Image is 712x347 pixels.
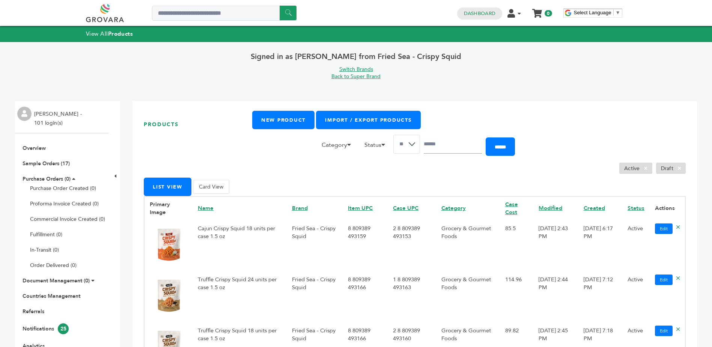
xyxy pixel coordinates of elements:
[152,6,297,21] input: Search a product or brand...
[574,10,611,15] span: Select Language
[622,271,650,322] td: Active
[193,180,229,194] button: Card View
[318,140,359,153] li: Category
[539,204,562,212] a: Modified
[578,220,622,271] td: [DATE] 6:17 PM
[574,10,620,15] a: Select Language​
[656,163,686,174] li: Draft
[655,275,673,285] a: Edit
[316,111,420,129] a: Import / Export Products
[144,196,193,220] th: Primary Image
[331,73,381,80] a: Back to Super Brand
[628,204,644,212] a: Status
[30,231,62,238] a: Fulfillment (0)
[23,160,70,167] a: Sample Orders (17)
[361,140,393,153] li: Status
[292,204,308,212] a: Brand
[673,164,686,173] span: ×
[650,196,685,220] th: Actions
[533,220,578,271] td: [DATE] 2:43 PM
[193,220,287,271] td: Cajun Crispy Squid 18 units per case 1.5 oz
[58,323,69,334] span: 25
[388,271,436,322] td: 1 8 809389 493163
[287,271,343,322] td: Fried Sea - Crispy Squid
[339,66,373,73] a: Switch Brands
[108,30,133,38] strong: Products
[23,145,46,152] a: Overview
[193,271,287,322] td: Truffle Crispy Squid 24 units per case 1.5 oz
[584,204,605,212] a: Created
[343,220,388,271] td: 8 809389 493159
[251,51,461,62] span: Signed in as [PERSON_NAME] from Fried Sea - Crispy Squid
[287,220,343,271] td: Fried Sea - Crispy Squid
[198,204,214,212] a: Name
[23,277,90,284] a: Document Management (0)
[655,326,673,336] a: Edit
[30,185,96,192] a: Purchase Order Created (0)
[30,246,59,253] a: In-Transit (0)
[533,271,578,322] td: [DATE] 2:44 PM
[640,164,652,173] span: ×
[505,201,518,216] a: Case Cost
[616,10,620,15] span: ▼
[23,175,71,183] a: Purchase Orders (0)
[23,308,44,315] a: Referrals
[500,271,534,322] td: 114.96
[622,220,650,271] td: Active
[23,325,69,332] a: Notifications25
[578,271,622,322] td: [DATE] 7:12 PM
[545,10,552,17] span: 0
[17,107,32,121] img: profile.png
[144,178,191,196] button: List View
[655,223,673,234] a: Edit
[34,110,84,128] li: [PERSON_NAME] - 101 login(s)
[252,111,315,129] a: New Product
[30,216,105,223] a: Commercial Invoice Created (0)
[150,225,187,263] img: No Image
[441,204,466,212] a: Category
[343,271,388,322] td: 8 809389 493166
[23,293,80,300] a: Countries Management
[388,220,436,271] td: 2 8 809389 493153
[86,30,133,38] a: View AllProducts
[464,10,495,17] a: Dashboard
[500,220,534,271] td: 85.5
[436,271,500,322] td: Grocery & Gourmet Foods
[348,204,373,212] a: Item UPC
[436,220,500,271] td: Grocery & Gourmet Foods
[144,111,252,138] h1: Products
[424,135,482,154] input: Search
[30,262,77,269] a: Order Delivered (0)
[150,276,187,314] img: No Image
[30,200,99,207] a: Proforma Invoice Created (0)
[619,163,652,174] li: Active
[393,204,418,212] a: Case UPC
[533,7,541,15] a: My Cart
